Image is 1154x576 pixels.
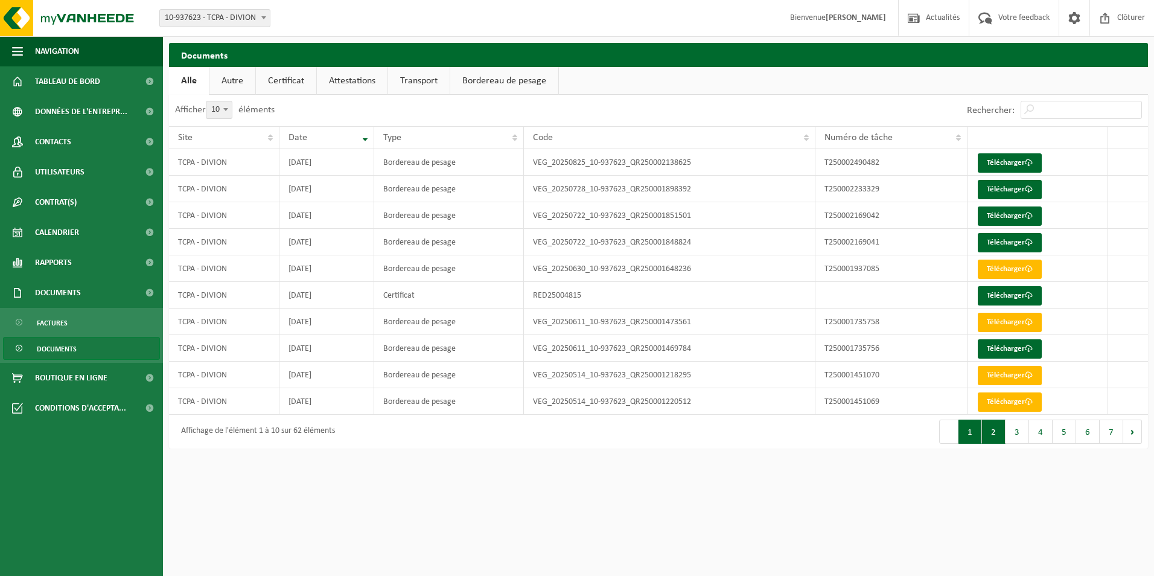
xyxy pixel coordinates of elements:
span: Contrat(s) [35,187,77,217]
td: [DATE] [279,176,375,202]
td: T250001451070 [815,362,968,388]
button: Previous [939,420,958,444]
a: Factures [3,311,160,334]
span: Site [178,133,193,142]
a: Télécharger [978,286,1042,306]
td: [DATE] [279,255,375,282]
td: VEG_20250630_10-937623_QR250001648236 [524,255,815,282]
span: Données de l'entrepr... [35,97,127,127]
td: Bordereau de pesage [374,255,524,282]
td: T250001735758 [815,309,968,335]
td: TCPA - DIVION [169,309,279,335]
td: T250002169041 [815,229,968,255]
td: T250001735756 [815,335,968,362]
a: Autre [209,67,255,95]
span: Conditions d'accepta... [35,393,126,423]
td: TCPA - DIVION [169,176,279,202]
button: 7 [1100,420,1123,444]
span: Code [533,133,553,142]
a: Télécharger [978,206,1042,226]
td: Bordereau de pesage [374,176,524,202]
td: VEG_20250825_10-937623_QR250002138625 [524,149,815,176]
td: TCPA - DIVION [169,388,279,415]
span: Navigation [35,36,79,66]
button: Next [1123,420,1142,444]
td: Certificat [374,282,524,309]
div: Affichage de l'élément 1 à 10 sur 62 éléments [175,421,335,443]
a: Télécharger [978,260,1042,279]
td: TCPA - DIVION [169,335,279,362]
button: 2 [982,420,1006,444]
a: Télécharger [978,392,1042,412]
td: T250002233329 [815,176,968,202]
span: 10 [206,101,232,119]
td: [DATE] [279,202,375,229]
span: 10-937623 - TCPA - DIVION [160,10,270,27]
a: Télécharger [978,153,1042,173]
td: TCPA - DIVION [169,362,279,388]
a: Certificat [256,67,316,95]
td: [DATE] [279,335,375,362]
td: [DATE] [279,362,375,388]
td: [DATE] [279,309,375,335]
td: [DATE] [279,282,375,309]
td: VEG_20250514_10-937623_QR250001218295 [524,362,815,388]
label: Afficher éléments [175,105,275,115]
td: TCPA - DIVION [169,282,279,309]
span: Rapports [35,248,72,278]
td: TCPA - DIVION [169,229,279,255]
a: Télécharger [978,366,1042,385]
td: Bordereau de pesage [374,229,524,255]
td: VEG_20250611_10-937623_QR250001469784 [524,335,815,362]
button: 3 [1006,420,1029,444]
td: Bordereau de pesage [374,335,524,362]
td: VEG_20250514_10-937623_QR250001220512 [524,388,815,415]
span: Calendrier [35,217,79,248]
td: VEG_20250722_10-937623_QR250001851501 [524,202,815,229]
span: Numéro de tâche [824,133,893,142]
a: Attestations [317,67,387,95]
td: Bordereau de pesage [374,362,524,388]
strong: [PERSON_NAME] [826,13,886,22]
span: Utilisateurs [35,157,84,187]
td: [DATE] [279,229,375,255]
span: Contacts [35,127,71,157]
span: Date [288,133,307,142]
span: Factures [37,312,68,334]
h2: Documents [169,43,1148,66]
span: Documents [37,338,77,360]
label: Rechercher: [967,106,1015,115]
td: TCPA - DIVION [169,255,279,282]
a: Documents [3,337,160,360]
a: Bordereau de pesage [450,67,558,95]
td: [DATE] [279,149,375,176]
a: Télécharger [978,313,1042,332]
button: 4 [1029,420,1053,444]
a: Télécharger [978,233,1042,252]
a: Télécharger [978,339,1042,359]
td: T250001451069 [815,388,968,415]
td: T250002169042 [815,202,968,229]
td: VEG_20250722_10-937623_QR250001848824 [524,229,815,255]
span: Tableau de bord [35,66,100,97]
button: 6 [1076,420,1100,444]
td: Bordereau de pesage [374,202,524,229]
span: Boutique en ligne [35,363,107,393]
td: Bordereau de pesage [374,309,524,335]
a: Télécharger [978,180,1042,199]
td: Bordereau de pesage [374,149,524,176]
a: Alle [169,67,209,95]
td: [DATE] [279,388,375,415]
span: 10-937623 - TCPA - DIVION [159,9,270,27]
td: T250002490482 [815,149,968,176]
td: TCPA - DIVION [169,202,279,229]
span: 10 [206,101,232,118]
td: VEG_20250611_10-937623_QR250001473561 [524,309,815,335]
td: T250001937085 [815,255,968,282]
a: Transport [388,67,450,95]
td: VEG_20250728_10-937623_QR250001898392 [524,176,815,202]
td: RED25004815 [524,282,815,309]
td: TCPA - DIVION [169,149,279,176]
span: Documents [35,278,81,308]
span: Type [383,133,401,142]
